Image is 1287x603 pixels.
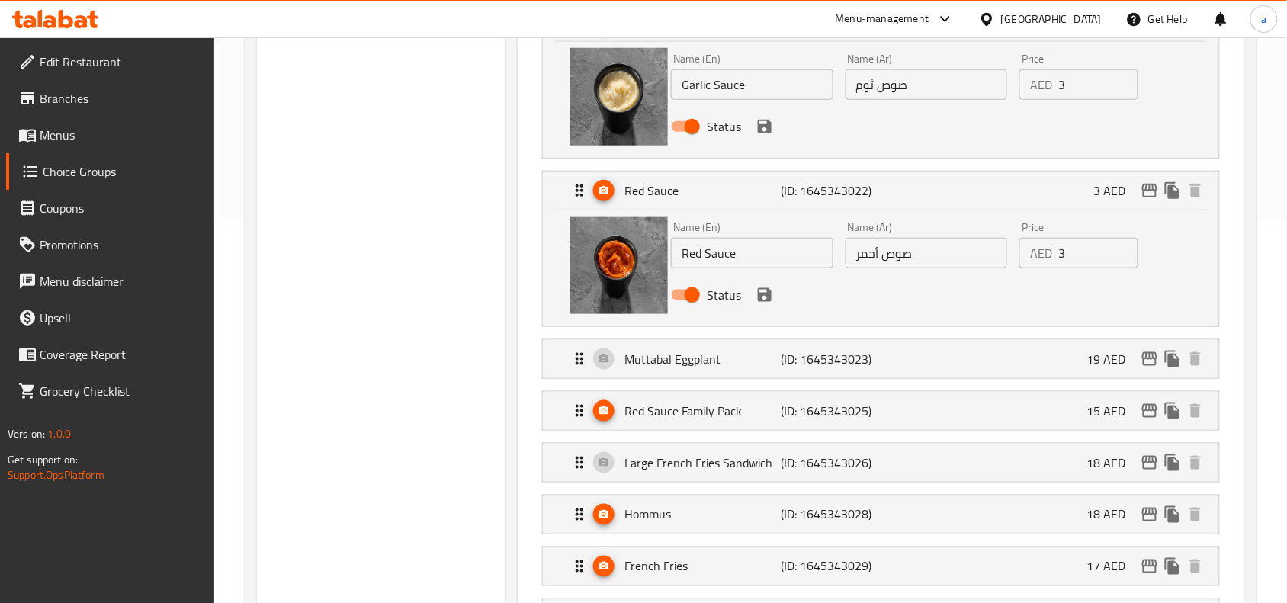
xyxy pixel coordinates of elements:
button: duplicate [1161,555,1184,578]
a: Coverage Report [6,336,215,373]
span: Status [707,117,741,136]
div: Menu-management [836,10,929,28]
button: delete [1184,348,1207,370]
button: edit [1138,451,1161,474]
span: a [1261,11,1266,27]
p: Muttabal Eggplant [624,350,781,368]
p: 3 AED [1094,181,1138,200]
input: Please enter price [1058,238,1138,268]
span: Coverage Report [40,345,203,364]
span: Branches [40,89,203,107]
div: Expand [543,547,1219,585]
button: delete [1184,179,1207,202]
img: Red Sauce [570,217,668,314]
button: delete [1184,399,1207,422]
p: 17 AED [1087,557,1138,576]
button: duplicate [1161,179,1184,202]
button: edit [1138,348,1161,370]
input: Enter name En [671,238,833,268]
a: Support.OpsPlatform [8,465,104,485]
button: edit [1138,399,1161,422]
div: Expand [543,392,1219,430]
p: Red Sauce [624,181,781,200]
span: Promotions [40,236,203,254]
li: ExpandRed SauceName (En)Name (Ar)PriceAEDStatussave [530,165,1232,333]
span: Get support on: [8,450,78,470]
div: [GEOGRAPHIC_DATA] [1001,11,1102,27]
span: Upsell [40,309,203,327]
span: Status [707,286,741,304]
div: Expand [543,340,1219,378]
a: Menu disclaimer [6,263,215,300]
input: Enter name En [671,69,833,100]
span: Version: [8,424,45,444]
img: Garlic Sauce [570,48,668,146]
p: (ID: 1645343022) [781,181,885,200]
button: delete [1184,451,1207,474]
span: 1.0.0 [47,424,71,444]
a: Menus [6,117,215,153]
p: (ID: 1645343023) [781,350,885,368]
button: edit [1138,503,1161,526]
button: delete [1184,555,1207,578]
button: duplicate [1161,399,1184,422]
div: Expand [543,496,1219,534]
p: AED [1030,75,1052,94]
input: Enter name Ar [846,238,1008,268]
p: 15 AED [1087,402,1138,420]
button: duplicate [1161,348,1184,370]
li: Expand [530,489,1232,540]
li: Expand [530,385,1232,437]
span: Edit Restaurant [40,53,203,71]
p: French Fries [624,557,781,576]
button: duplicate [1161,451,1184,474]
a: Coupons [6,190,215,226]
div: Expand [543,444,1219,482]
button: edit [1138,179,1161,202]
button: delete [1184,503,1207,526]
li: Expand [530,540,1232,592]
p: (ID: 1645343025) [781,402,885,420]
input: Enter name Ar [846,69,1008,100]
span: Coupons [40,199,203,217]
button: save [753,115,776,138]
p: 18 AED [1087,454,1138,472]
p: AED [1030,244,1052,262]
button: duplicate [1161,503,1184,526]
li: Expand [530,333,1232,385]
a: Upsell [6,300,215,336]
p: (ID: 1645343029) [781,557,885,576]
p: Red Sauce Family Pack [624,402,781,420]
li: Expand [530,437,1232,489]
span: Menus [40,126,203,144]
a: Branches [6,80,215,117]
p: 19 AED [1087,350,1138,368]
a: Edit Restaurant [6,43,215,80]
span: Choice Groups [43,162,203,181]
p: (ID: 1645343028) [781,505,885,524]
p: (ID: 1645343026) [781,454,885,472]
p: Large French Fries Sandwich [624,454,781,472]
a: Promotions [6,226,215,263]
p: Hommus [624,505,781,524]
span: Grocery Checklist [40,382,203,400]
span: Menu disclaimer [40,272,203,290]
a: Choice Groups [6,153,215,190]
div: Expand [543,172,1219,210]
p: 18 AED [1087,505,1138,524]
button: save [753,284,776,306]
a: Grocery Checklist [6,373,215,409]
input: Please enter price [1058,69,1138,100]
button: edit [1138,555,1161,578]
